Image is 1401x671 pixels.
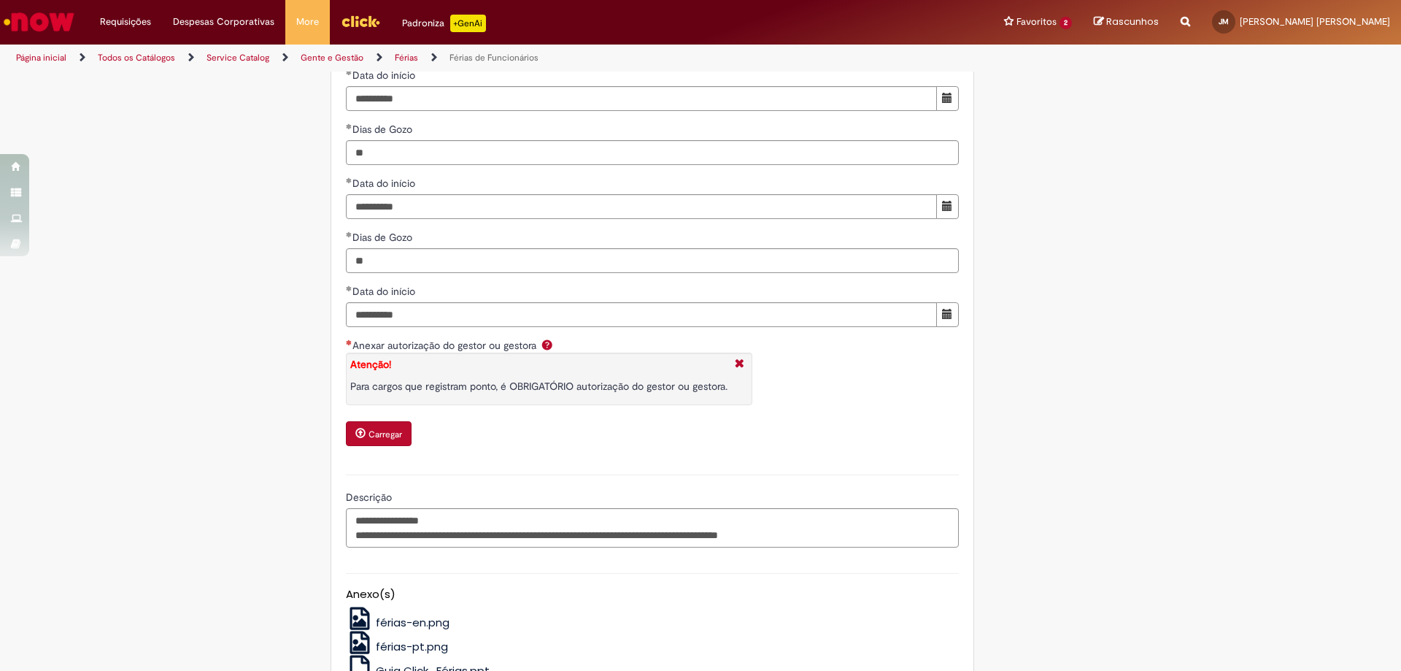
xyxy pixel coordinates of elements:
[1016,15,1057,29] span: Favoritos
[346,285,352,291] span: Obrigatório Preenchido
[450,15,486,32] p: +GenAi
[936,86,959,111] button: Mostrar calendário para Data do início
[98,52,175,64] a: Todos os Catálogos
[1060,17,1072,29] span: 2
[173,15,274,29] span: Despesas Corporativas
[350,358,391,371] strong: Atenção!
[346,140,959,165] input: Dias de Gozo
[352,69,418,82] span: Data do início
[11,45,923,72] ul: Trilhas de página
[376,639,448,654] span: férias-pt.png
[936,302,959,327] button: Mostrar calendário para Data do início
[346,69,352,75] span: Obrigatório Preenchido
[296,15,319,29] span: More
[352,177,418,190] span: Data do início
[1106,15,1159,28] span: Rascunhos
[346,340,352,345] span: Necessários
[346,508,959,548] textarea: Descrição
[352,285,418,298] span: Data do início
[341,10,380,32] img: click_logo_yellow_360x200.png
[346,86,937,111] input: Data do início 16 February 2026 Monday
[346,302,937,327] input: Data do início 16 February 2026 Monday
[449,52,539,64] a: Férias de Funcionários
[352,339,539,352] span: Anexar autorização do gestor ou gestora
[350,379,727,394] p: Para cargos que registram ponto, é OBRIGATÓRIO autorização do gestor ou gestora.
[346,248,959,273] input: Dias de Gozo
[936,194,959,219] button: Mostrar calendário para Data do início
[352,123,415,136] span: Dias de Gozo
[346,194,937,219] input: Data do início 16 February 2026 Monday
[1240,15,1390,28] span: [PERSON_NAME] [PERSON_NAME]
[346,491,395,504] span: Descrição
[346,639,449,654] a: férias-pt.png
[1,7,77,37] img: ServiceNow
[100,15,151,29] span: Requisições
[346,231,352,237] span: Obrigatório Preenchido
[346,588,959,601] h5: Anexo(s)
[16,52,66,64] a: Página inicial
[539,339,556,350] span: Ajuda para Anexar autorização do gestor ou gestora
[301,52,363,64] a: Gente e Gestão
[346,421,412,446] button: Carregar anexo de Anexar autorização do gestor ou gestora Required
[368,429,402,440] small: Carregar
[395,52,418,64] a: Férias
[402,15,486,32] div: Padroniza
[346,615,450,630] a: férias-en.png
[376,615,449,630] span: férias-en.png
[1094,15,1159,29] a: Rascunhos
[731,357,748,372] i: Fechar More information Por question_anexo_obriatorio_registro_de_ponto
[207,52,269,64] a: Service Catalog
[346,123,352,129] span: Obrigatório Preenchido
[1219,17,1229,26] span: JM
[346,177,352,183] span: Obrigatório Preenchido
[352,231,415,244] span: Dias de Gozo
